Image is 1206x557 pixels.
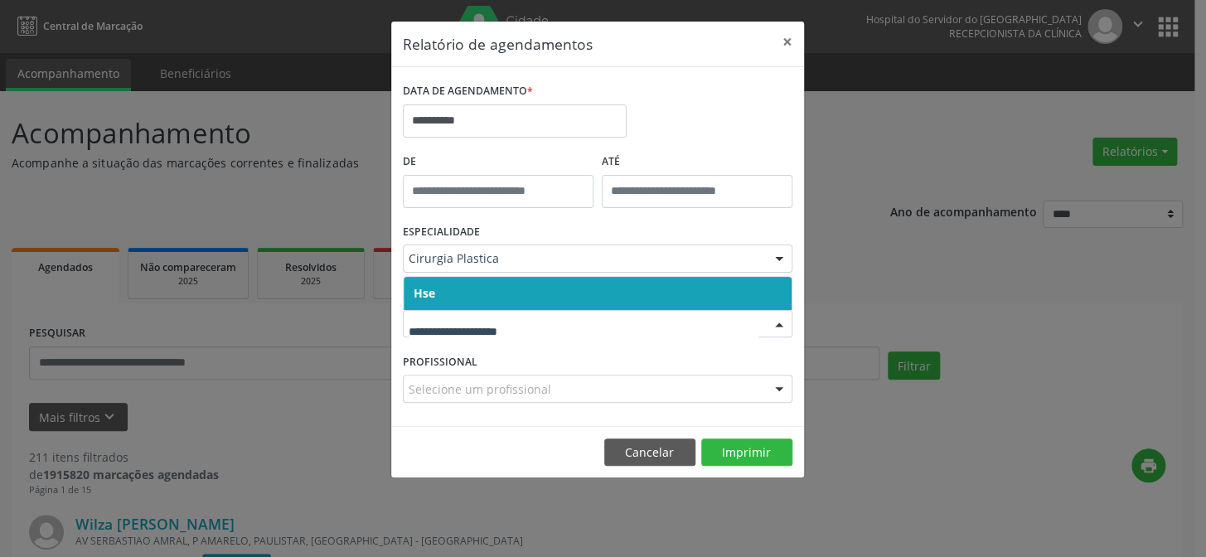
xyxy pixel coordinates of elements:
[602,149,792,175] label: ATÉ
[771,22,804,62] button: Close
[409,380,551,398] span: Selecione um profissional
[701,438,792,467] button: Imprimir
[403,220,480,245] label: ESPECIALIDADE
[604,438,695,467] button: Cancelar
[409,250,758,267] span: Cirurgia Plastica
[403,79,533,104] label: DATA DE AGENDAMENTO
[403,149,593,175] label: De
[403,33,593,55] h5: Relatório de agendamentos
[403,349,477,375] label: PROFISSIONAL
[414,285,435,301] span: Hse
